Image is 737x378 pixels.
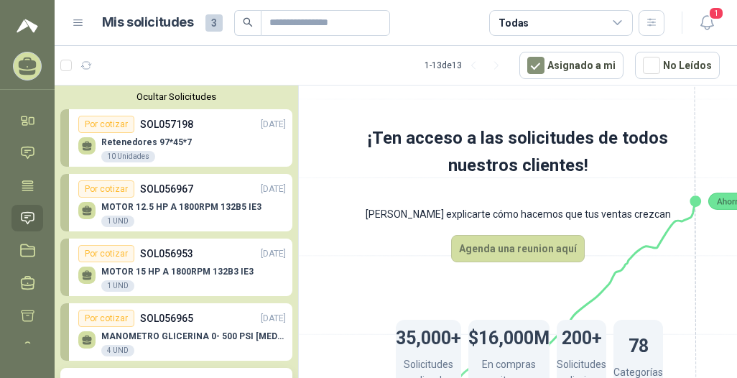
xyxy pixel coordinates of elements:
[101,267,254,277] p: MOTOR 15 HP A 1800RPM 132B3 IE3
[17,17,38,34] img: Logo peakr
[60,239,292,296] a: Por cotizarSOL056953[DATE] MOTOR 15 HP A 1800RPM 132B3 IE31 UND
[243,17,253,27] span: search
[78,245,134,262] div: Por cotizar
[78,116,134,133] div: Por cotizar
[78,180,134,198] div: Por cotizar
[101,216,134,227] div: 1 UND
[60,174,292,231] a: Por cotizarSOL056967[DATE] MOTOR 12.5 HP A 1800RPM 132B5 IE31 UND
[140,310,193,326] p: SOL056965
[261,183,286,196] p: [DATE]
[261,247,286,261] p: [DATE]
[101,202,261,212] p: MOTOR 12.5 HP A 1800RPM 132B5 IE3
[694,10,720,36] button: 1
[140,116,193,132] p: SOL057198
[499,15,529,31] div: Todas
[635,52,720,79] button: No Leídos
[101,151,155,162] div: 10 Unidades
[396,321,461,352] h1: 35,000+
[468,321,550,352] h1: $16,000M
[60,303,292,361] a: Por cotizarSOL056965[DATE] MANOMETRO GLICERINA 0- 500 PSI [MEDICAL_DATA] 64 UND
[101,331,286,341] p: MANOMETRO GLICERINA 0- 500 PSI [MEDICAL_DATA] 6
[451,235,585,262] button: Agenda una reunion aquí
[708,6,724,20] span: 1
[60,91,292,102] button: Ocultar Solicitudes
[60,109,292,167] a: Por cotizarSOL057198[DATE] Retenedores 97*45*710 Unidades
[205,14,223,32] span: 3
[78,310,134,327] div: Por cotizar
[519,52,624,79] button: Asignado a mi
[140,181,193,197] p: SOL056967
[261,118,286,132] p: [DATE]
[261,312,286,326] p: [DATE]
[101,137,192,147] p: Retenedores 97*45*7
[101,345,134,356] div: 4 UND
[629,328,649,360] h1: 78
[101,280,134,292] div: 1 UND
[425,54,508,77] div: 1 - 13 de 13
[140,246,193,262] p: SOL056953
[562,321,602,352] h1: 200+
[102,12,194,33] h1: Mis solicitudes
